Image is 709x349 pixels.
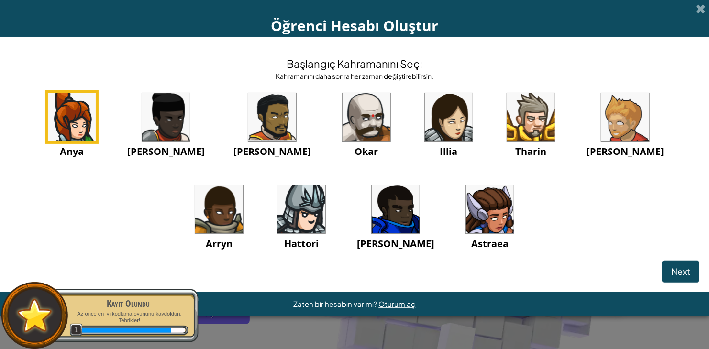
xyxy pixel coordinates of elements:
img: portrait.png [277,185,325,233]
span: [PERSON_NAME] [587,145,664,158]
span: Okar [355,145,378,158]
span: [PERSON_NAME] [233,145,311,158]
span: Tharin [516,145,547,158]
p: Az önce en iyi kodlama oyununu kaydoldun. Tebrikler! [68,310,188,324]
span: [PERSON_NAME] [357,237,434,250]
span: Öğrenci Hesabı Oluştur [271,16,438,35]
span: Arryn [206,237,233,250]
span: Zaten bir hesabın var mı? [294,299,379,308]
img: portrait.png [601,93,649,141]
img: portrait.png [425,93,473,141]
img: portrait.png [507,93,555,141]
img: portrait.png [372,185,420,233]
span: Hattori [284,237,319,250]
button: Next [662,261,699,283]
span: Illia [440,145,458,158]
a: Oturum aç [379,299,416,308]
div: Kayıt Olundu [68,297,188,310]
span: Anya [60,145,84,158]
span: 1 [70,324,83,337]
img: portrait.png [142,93,190,141]
span: [PERSON_NAME] [127,145,205,158]
img: portrait.png [343,93,390,141]
img: portrait.png [466,185,514,233]
img: portrait.png [48,93,96,141]
span: Next [671,266,690,277]
img: default.png [13,294,56,337]
img: portrait.png [195,185,243,233]
div: Kahramanını daha sonra her zaman değiştirebilirsin. [276,71,433,81]
h4: Başlangıç Kahramanını Seç: [276,56,433,71]
span: Astraea [471,237,509,250]
img: portrait.png [248,93,296,141]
